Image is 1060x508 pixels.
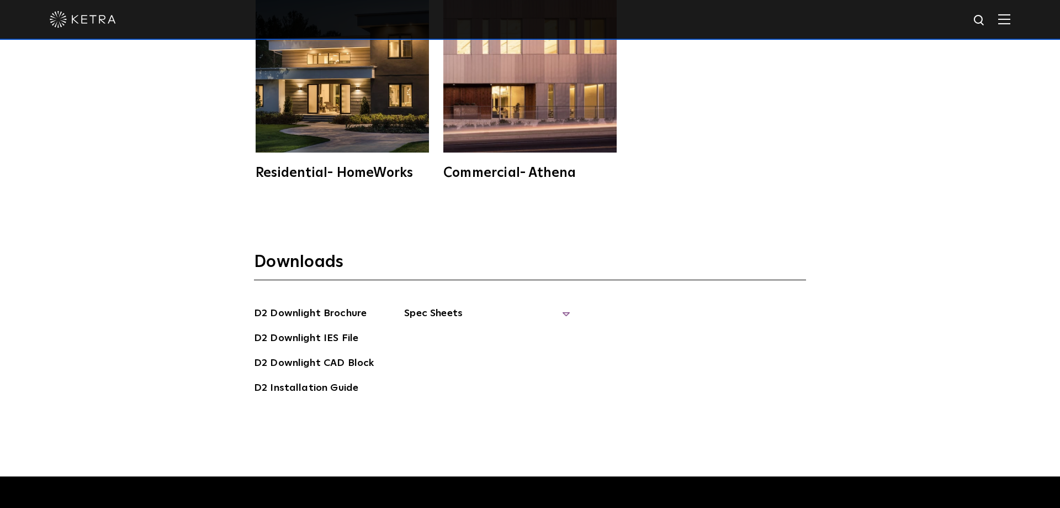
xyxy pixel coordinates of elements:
a: D2 Downlight Brochure [254,306,367,323]
img: ketra-logo-2019-white [50,11,116,28]
span: Spec Sheets [404,306,570,330]
a: D2 Downlight CAD Block [254,355,374,373]
a: D2 Installation Guide [254,380,358,398]
div: Residential- HomeWorks [256,166,429,180]
img: Hamburger%20Nav.svg [998,14,1010,24]
div: Commercial- Athena [443,166,617,180]
a: D2 Downlight IES File [254,331,358,348]
img: search icon [973,14,987,28]
h3: Downloads [254,252,806,280]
